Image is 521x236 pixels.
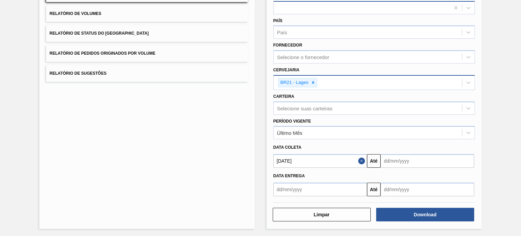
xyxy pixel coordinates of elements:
label: Fornecedor [273,43,302,48]
button: Download [376,208,474,221]
button: Até [367,154,381,168]
span: Data coleta [273,145,302,150]
input: dd/mm/yyyy [381,154,474,168]
span: Relatório de Volumes [50,11,101,16]
div: País [277,30,287,35]
label: Cervejaria [273,68,300,72]
label: Carteira [273,94,294,99]
div: BR21 - Lages [278,78,310,87]
button: Relatório de Status do [GEOGRAPHIC_DATA] [46,25,248,42]
button: Até [367,183,381,196]
button: Relatório de Volumes [46,5,248,22]
span: Relatório de Pedidos Originados por Volume [50,51,155,56]
label: Período Vigente [273,119,311,124]
input: dd/mm/yyyy [273,154,367,168]
button: Relatório de Pedidos Originados por Volume [46,45,248,62]
label: País [273,18,283,23]
input: dd/mm/yyyy [273,183,367,196]
div: Selecione suas carteiras [277,105,332,111]
span: Relatório de Status do [GEOGRAPHIC_DATA] [50,31,149,36]
button: Relatório de Sugestões [46,65,248,82]
input: dd/mm/yyyy [381,183,474,196]
button: Limpar [273,208,371,221]
span: Data entrega [273,174,305,178]
div: Último Mês [277,130,303,136]
div: Selecione o fornecedor [277,54,329,60]
button: Close [358,154,367,168]
span: Relatório de Sugestões [50,71,107,76]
